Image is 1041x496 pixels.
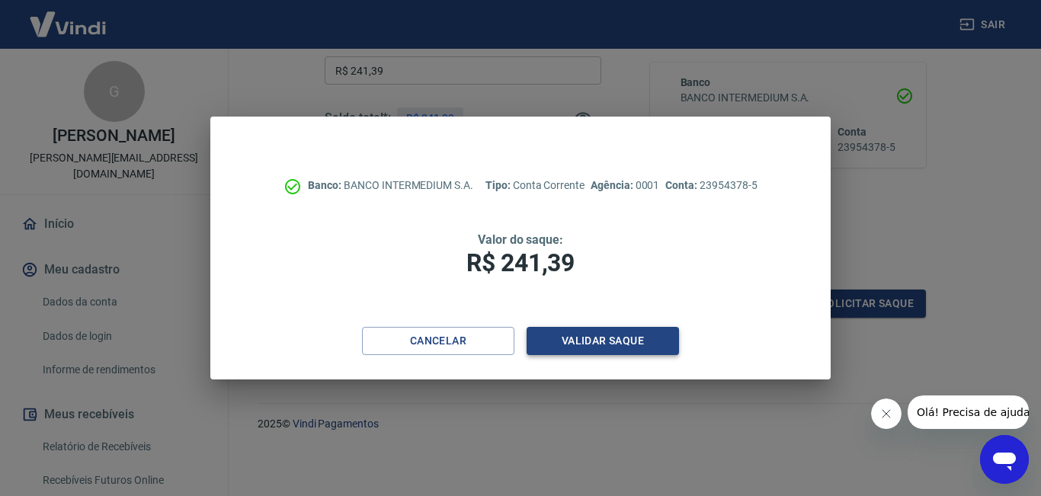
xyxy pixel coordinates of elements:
span: Tipo: [485,179,513,191]
p: 23954378-5 [665,178,757,194]
span: R$ 241,39 [466,248,575,277]
p: BANCO INTERMEDIUM S.A. [308,178,473,194]
span: Agência: [591,179,636,191]
iframe: Botão para abrir a janela de mensagens [980,435,1029,484]
button: Cancelar [362,327,514,355]
span: Olá! Precisa de ajuda? [9,11,128,23]
button: Validar saque [527,327,679,355]
span: Conta: [665,179,700,191]
span: Valor do saque: [478,232,563,247]
p: 0001 [591,178,659,194]
span: Banco: [308,179,344,191]
p: Conta Corrente [485,178,585,194]
iframe: Fechar mensagem [871,398,902,429]
iframe: Mensagem da empresa [908,395,1029,429]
